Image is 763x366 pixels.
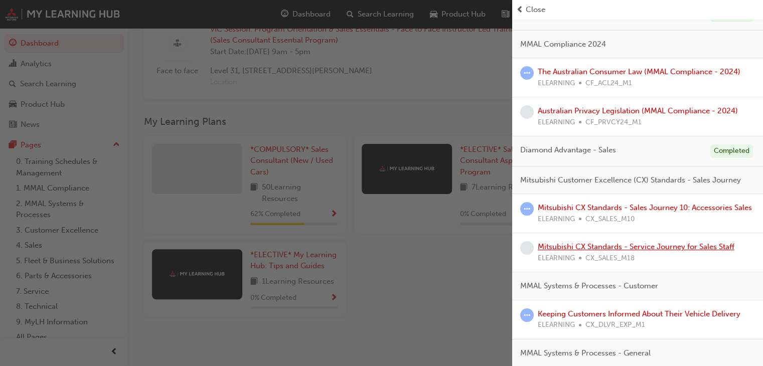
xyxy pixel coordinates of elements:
span: ELEARNING [538,253,575,264]
span: MMAL Compliance 2024 [520,39,606,50]
span: MMAL Systems & Processes - General [520,347,651,359]
span: MMAL Systems & Processes - Customer [520,280,658,292]
span: learningRecordVerb_ATTEMPT-icon [520,66,534,80]
button: prev-iconClose [516,4,759,16]
span: learningRecordVerb_ATTEMPT-icon [520,202,534,216]
a: Keeping Customers Informed About Their Vehicle Delivery [538,309,740,318]
span: CX_SALES_M18 [585,253,635,264]
span: prev-icon [516,4,524,16]
span: Mitsubishi Customer Excellence (CX) Standards - Sales Journey [520,174,741,186]
span: CX_DLVR_EXP_M1 [585,319,645,331]
span: ELEARNING [538,214,575,225]
span: ELEARNING [538,78,575,89]
span: learningRecordVerb_NONE-icon [520,105,534,119]
a: Australian Privacy Legislation (MMAL Compliance - 2024) [538,106,738,115]
div: Completed [710,144,753,158]
span: ELEARNING [538,319,575,331]
span: Diamond Advantage - Sales [520,144,616,156]
span: ELEARNING [538,117,575,128]
span: CX_SALES_M10 [585,214,635,225]
span: CF_PRVCY24_M1 [585,117,642,128]
span: CF_ACL24_M1 [585,78,632,89]
a: Mitsubishi CX Standards - Sales Journey 10: Accessories Sales [538,203,752,212]
a: Mitsubishi CX Standards - Service Journey for Sales Staff [538,242,734,251]
span: learningRecordVerb_NONE-icon [520,241,534,255]
a: The Australian Consumer Law (MMAL Compliance - 2024) [538,67,740,76]
span: Close [526,4,545,16]
span: learningRecordVerb_ATTEMPT-icon [520,308,534,322]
